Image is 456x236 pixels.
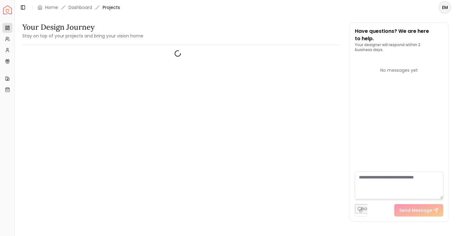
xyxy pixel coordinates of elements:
div: No messages yet [355,67,444,73]
a: Dashboard [69,4,92,11]
p: Your designer will respond within 2 business days. [355,42,444,52]
span: Projects [103,4,120,11]
a: Home [45,4,58,11]
button: EM [439,1,451,14]
span: EM [439,2,450,13]
a: Spacejoy [3,6,12,14]
img: Spacejoy Logo [3,6,12,14]
nav: breadcrumb [38,4,120,11]
p: Have questions? We are here to help. [355,28,444,42]
small: Stay on top of your projects and bring your vision home [22,33,143,39]
h3: Your Design Journey [22,22,143,32]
